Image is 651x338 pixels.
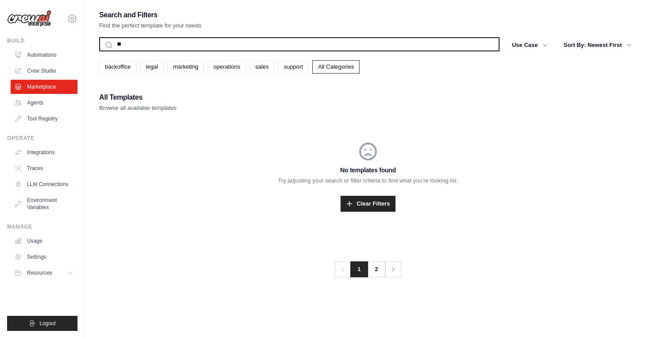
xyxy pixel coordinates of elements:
[99,166,637,175] h3: No templates found
[99,21,201,30] p: Find the perfect template for your needs
[11,96,77,110] a: Agents
[250,60,275,74] a: sales
[11,234,77,248] a: Usage
[208,60,246,74] a: operations
[11,48,77,62] a: Automations
[558,37,637,53] button: Sort By: Newest First
[312,60,360,74] a: All Categories
[335,261,401,277] nav: Pagination
[39,320,56,327] span: Logout
[11,177,77,191] a: LLM Connections
[99,91,177,104] h2: All Templates
[507,37,553,53] button: Use Case
[7,223,77,230] div: Manage
[7,37,77,44] div: Build
[140,60,163,74] a: legal
[99,60,136,74] a: backoffice
[27,269,52,276] span: Resources
[99,176,637,185] p: Try adjusting your search or filter criteria to find what you're looking for.
[167,60,204,74] a: marketing
[278,60,309,74] a: support
[350,261,368,277] span: 1
[11,112,77,126] a: Tool Registry
[11,161,77,175] a: Traces
[7,10,51,27] img: Logo
[341,196,395,212] a: Clear Filters
[7,135,77,142] div: Operate
[99,9,201,21] h2: Search and Filters
[368,261,385,277] a: 2
[11,250,77,264] a: Settings
[11,266,77,280] button: Resources
[11,64,77,78] a: Crew Studio
[11,193,77,214] a: Environment Variables
[7,316,77,331] button: Logout
[99,104,177,113] p: Browse all available templates
[11,80,77,94] a: Marketplace
[11,145,77,159] a: Integrations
